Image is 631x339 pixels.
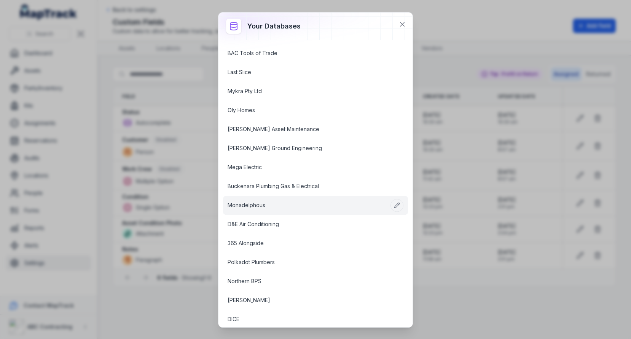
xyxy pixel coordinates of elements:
a: Last Slice [228,68,385,76]
a: BAC Tools of Trade [228,49,385,57]
a: [PERSON_NAME] Ground Engineering [228,144,385,152]
a: [PERSON_NAME] Asset Maintenance [228,125,385,133]
a: Buckenara Plumbing Gas & Electrical [228,182,385,190]
a: D&E Air Conditioning [228,220,385,228]
a: DICE [228,315,385,323]
a: Mykra Pty Ltd [228,87,385,95]
a: [PERSON_NAME] [228,296,385,304]
h3: Your databases [247,21,301,32]
a: Northern BPS [228,277,385,285]
a: Mega Electric [228,163,385,171]
a: Monadelphous [228,201,385,209]
a: Polkadot Plumbers [228,258,385,266]
a: 365 Alongside [228,239,385,247]
a: Oly Homes [228,106,385,114]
